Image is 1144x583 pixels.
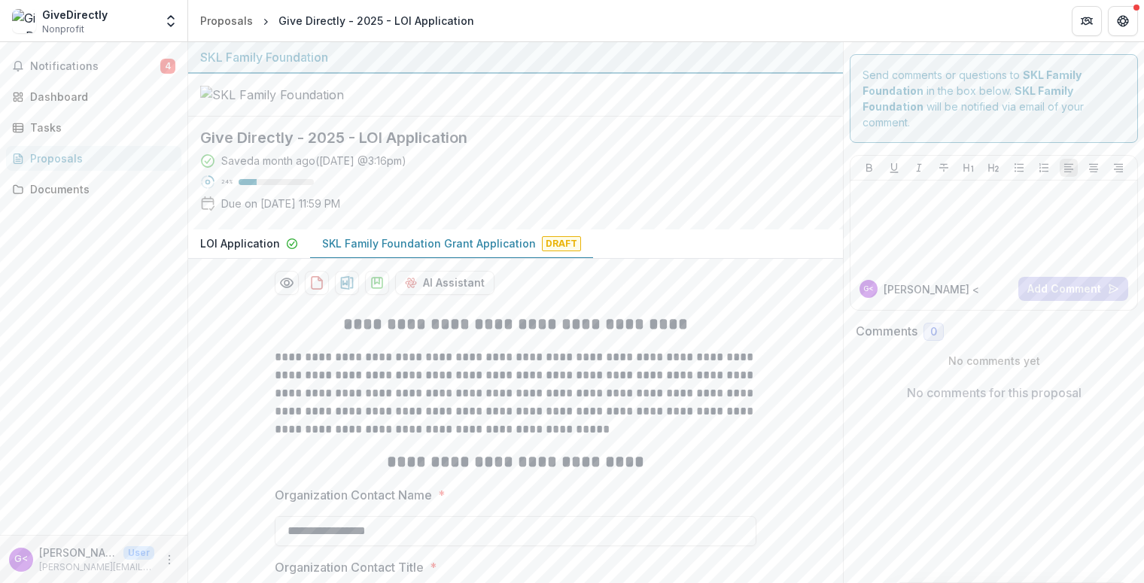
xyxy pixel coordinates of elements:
[930,326,937,339] span: 0
[542,236,581,251] span: Draft
[960,159,978,177] button: Heading 1
[42,23,84,36] span: Nonprofit
[42,7,108,23] div: GiveDirectly
[221,196,340,211] p: Due on [DATE] 11:59 PM
[200,86,351,104] img: SKL Family Foundation
[910,159,928,177] button: Italicize
[12,9,36,33] img: GiveDirectly
[123,546,154,560] p: User
[6,84,181,109] a: Dashboard
[856,353,1132,369] p: No comments yet
[1060,159,1078,177] button: Align Left
[395,271,494,295] button: AI Assistant
[200,129,807,147] h2: Give Directly - 2025 - LOI Application
[30,60,160,73] span: Notifications
[194,10,480,32] nav: breadcrumb
[39,545,117,560] p: [PERSON_NAME] <[PERSON_NAME][EMAIL_ADDRESS][PERSON_NAME][DOMAIN_NAME]>
[6,146,181,171] a: Proposals
[160,551,178,569] button: More
[200,13,253,29] div: Proposals
[984,159,1003,177] button: Heading 2
[1108,6,1138,36] button: Get Help
[14,554,28,564] div: Gabrielle <gabrielle.alicino@givedirectly.org>
[278,13,474,29] div: Give Directly - 2025 - LOI Application
[6,115,181,140] a: Tasks
[30,181,169,197] div: Documents
[30,89,169,105] div: Dashboard
[322,235,536,251] p: SKL Family Foundation Grant Application
[907,384,1082,402] p: No comments for this proposal
[1109,159,1127,177] button: Align Right
[884,281,979,297] p: [PERSON_NAME] <
[221,153,406,169] div: Saved a month ago ( [DATE] @ 3:16pm )
[850,54,1138,143] div: Send comments or questions to in the box below. will be notified via email of your comment.
[860,159,878,177] button: Bold
[885,159,903,177] button: Underline
[1010,159,1028,177] button: Bullet List
[365,271,389,295] button: download-proposal
[1035,159,1053,177] button: Ordered List
[275,271,299,295] button: Preview 4305b356-a796-4dbe-a916-22c776d6f2b8-1.pdf
[275,558,424,576] p: Organization Contact Title
[6,177,181,202] a: Documents
[221,177,233,187] p: 24 %
[1018,277,1128,301] button: Add Comment
[305,271,329,295] button: download-proposal
[1085,159,1103,177] button: Align Center
[160,6,181,36] button: Open entity switcher
[39,560,154,574] p: [PERSON_NAME][EMAIL_ADDRESS][PERSON_NAME][DOMAIN_NAME]
[30,120,169,135] div: Tasks
[6,54,181,78] button: Notifications4
[856,324,917,339] h2: Comments
[1072,6,1102,36] button: Partners
[200,235,280,251] p: LOI Application
[30,150,169,166] div: Proposals
[863,285,874,293] div: Gabrielle <gabrielle.alicino@givedirectly.org>
[275,486,432,504] p: Organization Contact Name
[160,59,175,74] span: 4
[935,159,953,177] button: Strike
[200,48,831,66] div: SKL Family Foundation
[194,10,259,32] a: Proposals
[335,271,359,295] button: download-proposal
